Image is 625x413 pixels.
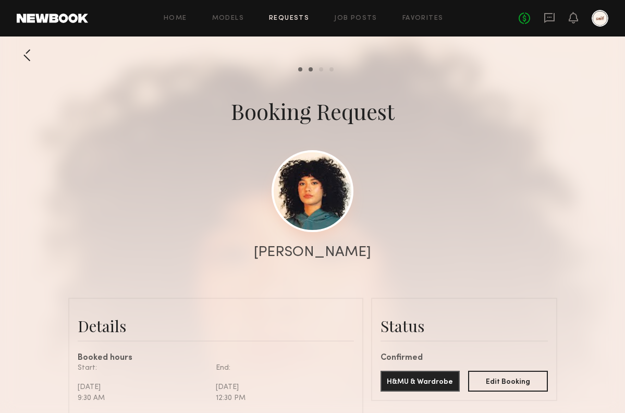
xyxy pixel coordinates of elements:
[212,15,244,22] a: Models
[216,393,346,404] div: 12:30 PM
[216,382,346,393] div: [DATE]
[381,315,548,336] div: Status
[78,393,208,404] div: 9:30 AM
[78,382,208,393] div: [DATE]
[78,315,354,336] div: Details
[78,362,208,373] div: Start:
[381,371,460,392] button: H&MU & Wardrobe
[164,15,187,22] a: Home
[216,362,346,373] div: End:
[269,15,309,22] a: Requests
[381,354,548,362] div: Confirmed
[254,245,371,260] div: [PERSON_NAME]
[231,96,395,126] div: Booking Request
[334,15,377,22] a: Job Posts
[78,354,354,362] div: Booked hours
[468,371,548,392] button: Edit Booking
[402,15,444,22] a: Favorites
